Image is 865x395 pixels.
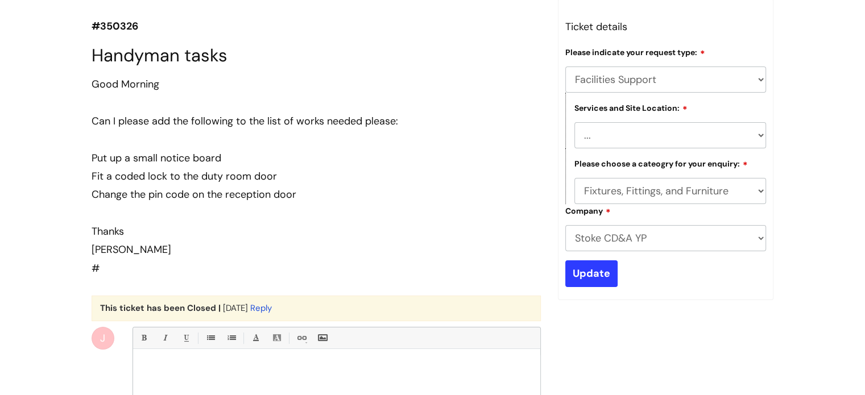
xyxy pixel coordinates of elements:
div: J [92,327,114,350]
a: Bold (Ctrl-B) [136,331,151,345]
div: Put up a small notice board [92,149,541,167]
label: Services and Site Location: [574,102,688,113]
a: 1. Ordered List (Ctrl-Shift-8) [224,331,238,345]
div: Can I please add the following to the list of works needed please: [92,112,541,130]
div: Fit a coded lock to the duty room door [92,167,541,185]
span: Wed, 17 Sep, 2025 at 2:53 PM [223,302,248,314]
label: Company [565,205,611,216]
a: Font Color [249,331,263,345]
div: [PERSON_NAME] [92,240,541,259]
a: Reply [250,302,272,314]
a: Insert Image... [315,331,329,345]
a: Underline(Ctrl-U) [179,331,193,345]
a: • Unordered List (Ctrl-Shift-7) [203,331,217,345]
h1: Handyman tasks [92,45,541,66]
label: Please choose a cateogry for your enquiry: [574,157,748,169]
b: This ticket has been Closed | [100,302,221,314]
h3: Ticket details [565,18,767,36]
div: Change the pin code on the reception door [92,185,541,203]
a: Link [294,331,308,345]
p: #350326 [92,17,541,35]
input: Update [565,260,618,286]
label: Please indicate your request type: [565,46,705,57]
a: Italic (Ctrl-I) [158,331,172,345]
div: # [92,75,541,277]
div: Good Morning [92,75,541,93]
div: Thanks [92,222,541,240]
a: Back Color [270,331,284,345]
